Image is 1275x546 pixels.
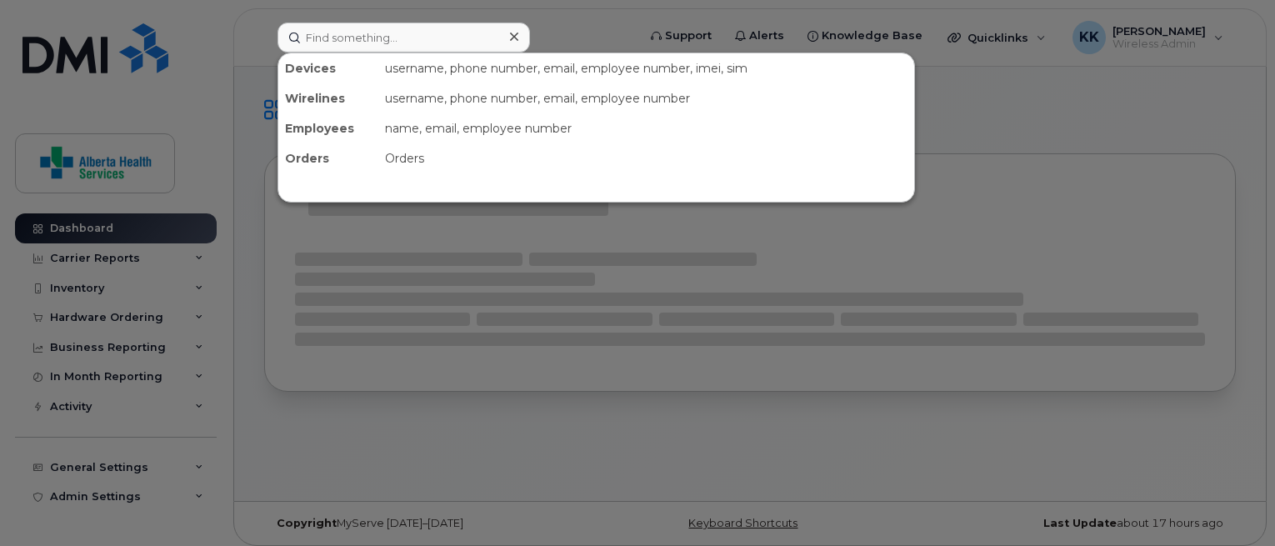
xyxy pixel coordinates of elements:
[278,113,378,143] div: Employees
[378,113,914,143] div: name, email, employee number
[278,83,378,113] div: Wirelines
[378,143,914,173] div: Orders
[278,143,378,173] div: Orders
[378,83,914,113] div: username, phone number, email, employee number
[278,53,378,83] div: Devices
[378,53,914,83] div: username, phone number, email, employee number, imei, sim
